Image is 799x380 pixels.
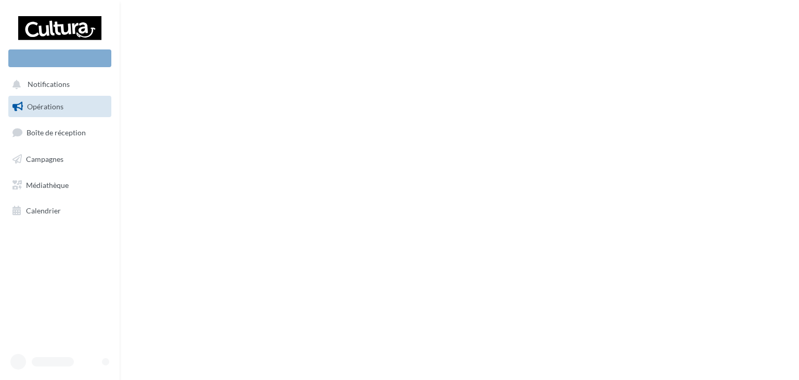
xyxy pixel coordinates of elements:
a: Boîte de réception [6,121,113,144]
div: Nouvelle campagne [8,49,111,67]
a: Médiathèque [6,174,113,196]
a: Campagnes [6,148,113,170]
a: Opérations [6,96,113,118]
span: Médiathèque [26,180,69,189]
span: Notifications [28,80,70,89]
span: Opérations [27,102,63,111]
span: Boîte de réception [27,128,86,137]
span: Campagnes [26,155,63,163]
span: Calendrier [26,206,61,215]
a: Calendrier [6,200,113,222]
